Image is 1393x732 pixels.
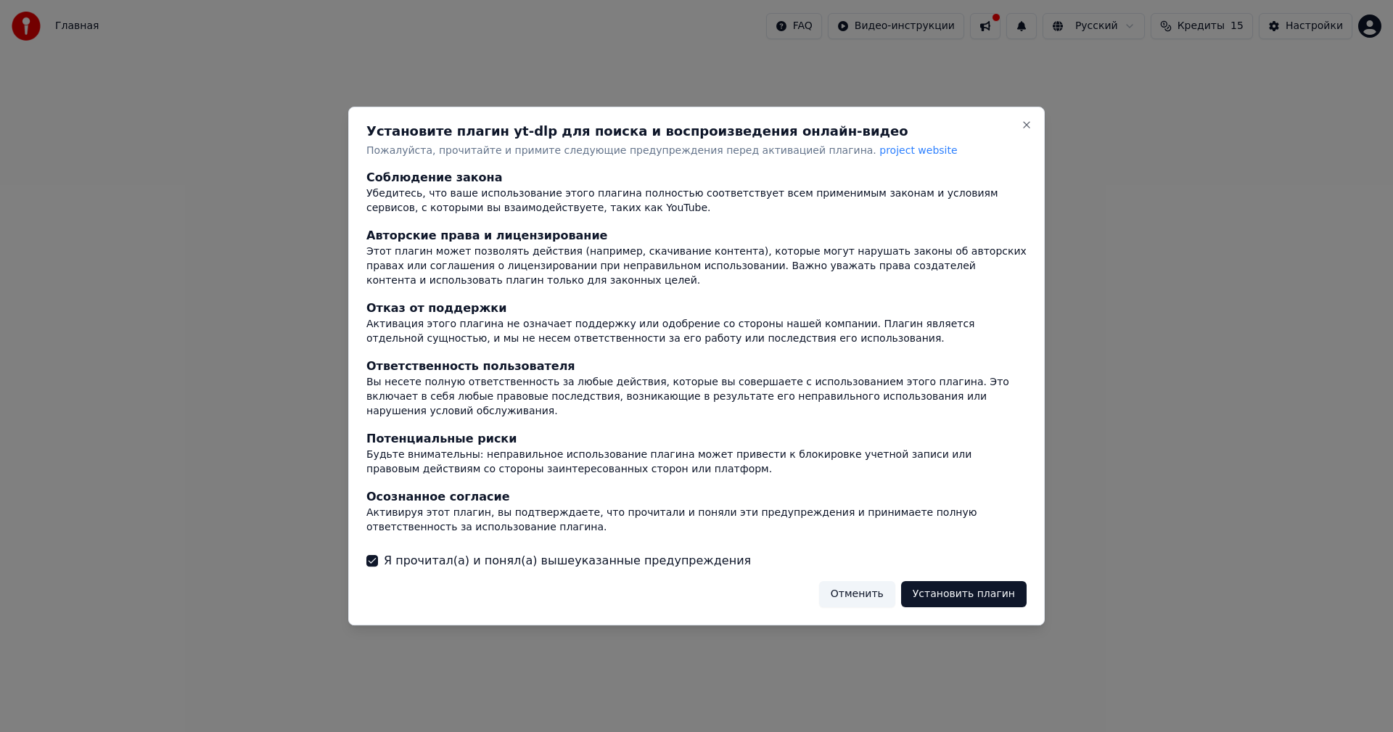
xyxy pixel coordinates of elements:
h2: Установите плагин yt-dlp для поиска и воспроизведения онлайн-видео [366,125,1027,138]
div: Этот плагин может позволять действия (например, скачивание контента), которые могут нарушать зако... [366,245,1027,289]
button: Отменить [819,581,895,607]
label: Я прочитал(а) и понял(а) вышеуказанные предупреждения [384,552,751,569]
div: Авторские права и лицензирование [366,228,1027,245]
div: Ответственность пользователя [366,358,1027,375]
div: Активируя этот плагин, вы подтверждаете, что прочитали и поняли эти предупреждения и принимаете п... [366,506,1027,535]
div: Убедитесь, что ваше использование этого плагина полностью соответствует всем применимым законам и... [366,187,1027,216]
button: Установить плагин [901,581,1027,607]
p: Пожалуйста, прочитайте и примите следующие предупреждения перед активацией плагина. [366,144,1027,158]
div: Потенциальные риски [366,430,1027,448]
span: project website [879,144,957,156]
div: Активация этого плагина не означает поддержку или одобрение со стороны нашей компании. Плагин явл... [366,318,1027,347]
div: Будьте внимательны: неправильное использование плагина может привести к блокировке учетной записи... [366,448,1027,477]
div: Отказ от поддержки [366,300,1027,318]
div: Осознанное согласие [366,488,1027,506]
div: Вы несете полную ответственность за любые действия, которые вы совершаете с использованием этого ... [366,375,1027,419]
div: Соблюдение закона [366,170,1027,187]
